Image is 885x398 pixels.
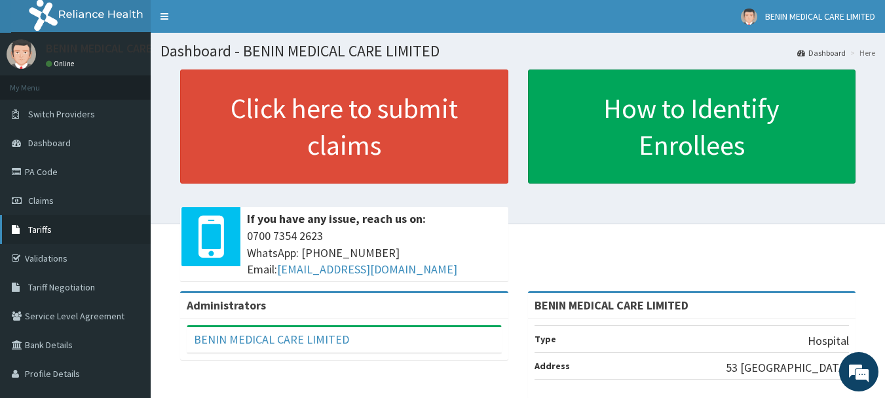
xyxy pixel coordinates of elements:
b: Type [535,333,556,345]
span: Tariff Negotiation [28,281,95,293]
a: [EMAIL_ADDRESS][DOMAIN_NAME] [277,262,457,277]
span: Dashboard [28,137,71,149]
h1: Dashboard - BENIN MEDICAL CARE LIMITED [160,43,875,60]
span: 0700 7354 2623 WhatsApp: [PHONE_NUMBER] Email: [247,228,502,278]
span: Switch Providers [28,108,95,120]
span: Claims [28,195,54,207]
div: Chat with us now [68,73,220,90]
img: User Image [7,39,36,69]
img: User Image [741,9,757,25]
span: Tariffs [28,224,52,235]
b: If you have any issue, reach us on: [247,211,426,226]
p: 53 [GEOGRAPHIC_DATA] [726,359,849,376]
b: Administrators [187,298,266,313]
li: Here [847,47,875,58]
p: BENIN MEDICAL CARE LIMITED [46,43,195,54]
img: d_794563401_company_1708531726252_794563401 [24,66,53,98]
textarea: Type your message and hit 'Enter' [7,262,250,308]
p: Hospital [808,332,849,349]
strong: BENIN MEDICAL CARE LIMITED [535,298,688,313]
a: BENIN MEDICAL CARE LIMITED [194,332,349,347]
b: Address [535,360,570,372]
span: We're online! [76,117,181,249]
span: BENIN MEDICAL CARE LIMITED [765,10,875,22]
a: How to Identify Enrollees [528,70,856,184]
a: Dashboard [797,47,846,58]
a: Click here to submit claims [180,70,508,184]
div: Minimize live chat window [215,7,246,38]
a: Online [46,59,77,68]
